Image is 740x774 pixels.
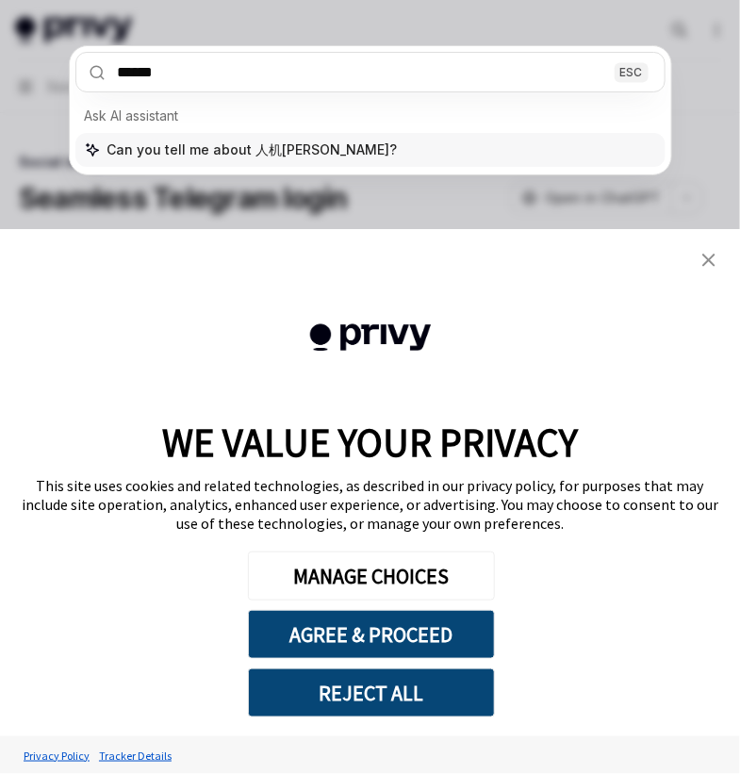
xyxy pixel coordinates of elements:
[94,739,176,772] a: Tracker Details
[690,241,728,279] a: close banner
[75,99,666,133] div: Ask AI assistant
[19,476,721,533] div: This site uses cookies and related technologies, as described in our privacy policy, for purposes...
[615,62,649,82] div: ESC
[248,610,495,659] button: AGREE & PROCEED
[107,140,398,159] span: Can you tell me about 人机[PERSON_NAME]?
[702,254,715,267] img: close banner
[248,552,495,601] button: MANAGE CHOICES
[19,739,94,772] a: Privacy Policy
[248,668,495,717] button: REJECT ALL
[270,297,471,379] img: company logo
[162,418,578,467] span: WE VALUE YOUR PRIVACY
